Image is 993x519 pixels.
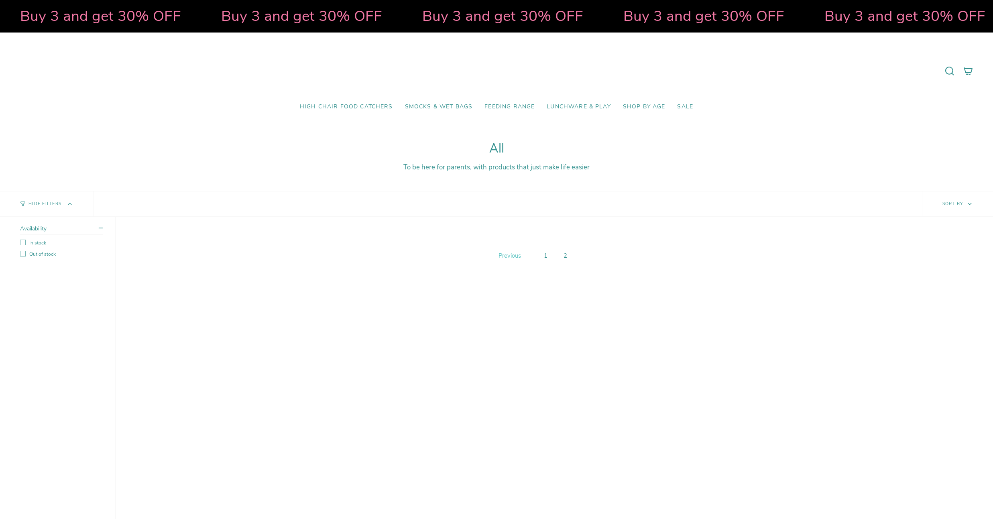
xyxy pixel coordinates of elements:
a: Shop by Age [617,98,671,116]
summary: Availability [20,225,103,235]
a: 1 [541,250,551,261]
a: 2 [560,250,570,261]
span: Feeding Range [484,104,535,110]
span: SALE [677,104,693,110]
a: Feeding Range [478,98,541,116]
span: To be here for parents, with products that just make life easier [403,163,590,172]
span: Previous [499,252,521,260]
strong: Buy 3 and get 30% OFF [622,6,783,26]
span: High Chair Food Catchers [300,104,393,110]
strong: Buy 3 and get 30% OFF [220,6,381,26]
a: Lunchware & Play [541,98,617,116]
a: SALE [671,98,699,116]
a: Mumma’s Little Helpers [427,45,566,98]
label: In stock [20,240,103,246]
strong: Buy 3 and get 30% OFF [19,6,180,26]
span: Smocks & Wet Bags [405,104,473,110]
a: Previous [496,250,523,262]
strong: Buy 3 and get 30% OFF [823,6,984,26]
a: High Chair Food Catchers [294,98,399,116]
span: Hide Filters [28,202,61,206]
span: Shop by Age [623,104,665,110]
span: Lunchware & Play [547,104,610,110]
button: Sort by [922,191,993,216]
label: Out of stock [20,251,103,257]
span: Availability [20,225,47,232]
a: Smocks & Wet Bags [399,98,479,116]
strong: Buy 3 and get 30% OFF [421,6,582,26]
span: Sort by [942,201,963,207]
h1: All [20,141,973,156]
